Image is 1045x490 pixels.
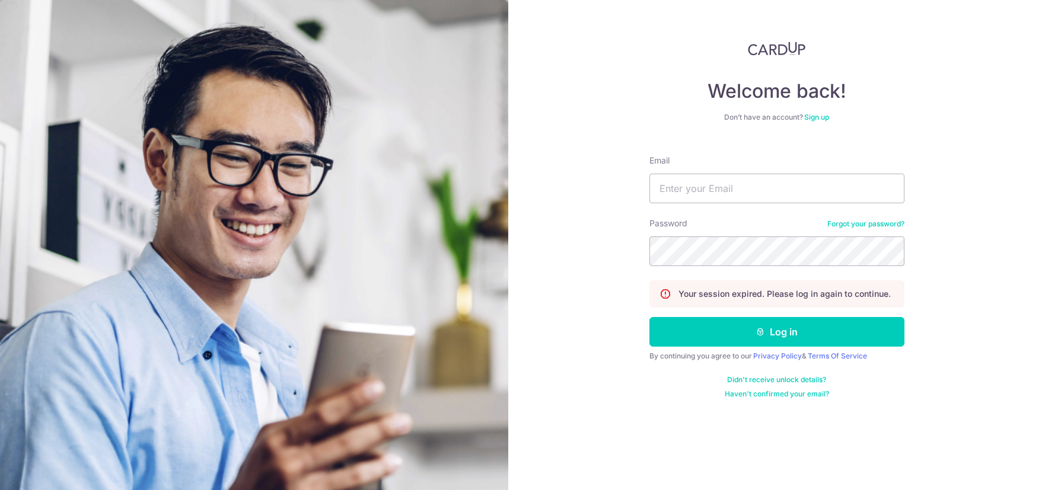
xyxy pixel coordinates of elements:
[827,219,904,229] a: Forgot your password?
[649,155,670,166] label: Email
[649,217,687,229] label: Password
[649,317,904,347] button: Log in
[808,351,867,360] a: Terms Of Service
[678,288,891,300] p: Your session expired. Please log in again to continue.
[727,375,826,385] a: Didn't receive unlock details?
[649,113,904,122] div: Don’t have an account?
[649,174,904,203] input: Enter your Email
[649,351,904,361] div: By continuing you agree to our &
[748,41,806,56] img: CardUp Logo
[804,113,829,121] a: Sign up
[725,389,829,399] a: Haven't confirmed your email?
[649,79,904,103] h4: Welcome back!
[753,351,802,360] a: Privacy Policy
